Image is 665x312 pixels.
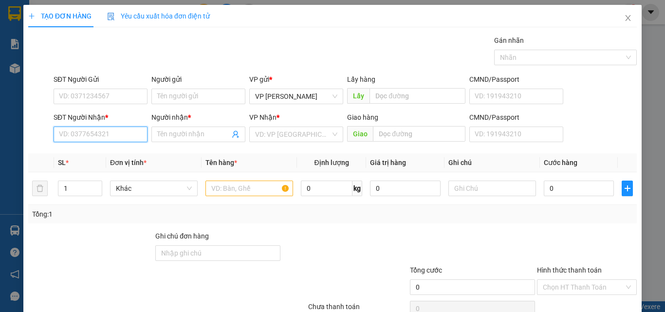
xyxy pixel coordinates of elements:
div: VP gửi [249,74,343,85]
span: user-add [232,130,240,138]
input: 0 [370,181,440,196]
input: Dọc đường [369,88,465,104]
div: CMND/Passport [469,112,563,123]
span: Đơn vị tính [110,159,147,166]
span: SL [58,159,66,166]
span: Tên hàng [205,159,237,166]
span: plus [28,13,35,19]
label: Gán nhãn [494,37,524,44]
div: Người gửi [151,74,245,85]
label: Ghi chú đơn hàng [155,232,209,240]
span: Giá trị hàng [370,159,406,166]
span: VP Phan Rí [255,89,337,104]
th: Ghi chú [444,153,540,172]
div: CMND/Passport [469,74,563,85]
span: Lấy [347,88,369,104]
span: Giao [347,126,373,142]
span: Cước hàng [544,159,577,166]
span: Giao hàng [347,113,378,121]
span: Lấy hàng [347,75,375,83]
button: Close [614,5,642,32]
span: plus [622,184,632,192]
img: icon [107,13,115,20]
span: Increase Value [91,181,102,188]
div: Tổng: 1 [32,209,258,220]
span: Khác [116,181,192,196]
input: VD: Bàn, Ghế [205,181,293,196]
button: delete [32,181,48,196]
span: close [624,14,632,22]
span: Yêu cầu xuất hóa đơn điện tử [107,12,210,20]
span: Decrease Value [91,188,102,196]
input: Ghi chú đơn hàng [155,245,280,261]
div: SĐT Người Nhận [54,112,148,123]
button: plus [622,181,633,196]
span: TẠO ĐƠN HÀNG [28,12,92,20]
span: VP Nhận [249,113,277,121]
span: Tổng cước [410,266,442,274]
div: Người nhận [151,112,245,123]
div: SĐT Người Gửi [54,74,148,85]
input: Dọc đường [373,126,465,142]
span: Định lượng [314,159,349,166]
label: Hình thức thanh toán [537,266,602,274]
span: kg [352,181,362,196]
span: down [94,189,100,195]
span: up [94,183,100,188]
input: Ghi Chú [448,181,536,196]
